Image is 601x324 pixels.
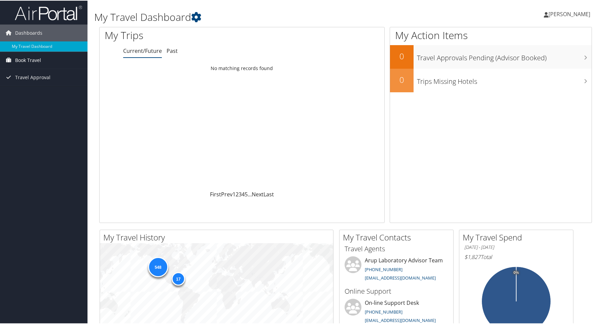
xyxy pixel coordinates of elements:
a: 1 [233,190,236,197]
h3: Trips Missing Hotels [417,73,592,86]
a: Last [263,190,274,197]
span: Dashboards [15,24,42,41]
h6: Total [464,253,568,260]
a: [EMAIL_ADDRESS][DOMAIN_NAME] [365,274,436,280]
a: 5 [245,190,248,197]
a: [PHONE_NUMBER] [365,266,402,272]
a: 3 [239,190,242,197]
tspan: 0% [514,270,519,274]
li: Arup Laboratory Advisor Team [341,256,452,283]
a: 2 [236,190,239,197]
a: Past [167,46,178,54]
a: [PHONE_NUMBER] [365,308,402,314]
a: [EMAIL_ADDRESS][DOMAIN_NAME] [365,317,436,323]
h2: 0 [390,73,414,85]
h3: Online Support [345,286,448,295]
div: 548 [148,256,168,277]
a: First [210,190,221,197]
h1: My Travel Dashboard [94,9,429,24]
h1: My Action Items [390,28,592,42]
h2: 0 [390,50,414,61]
span: Book Travel [15,51,41,68]
h2: My Travel History [103,231,333,242]
a: Next [252,190,263,197]
a: 0Trips Missing Hotels [390,68,592,92]
span: Travel Approval [15,68,50,85]
a: Current/Future [123,46,162,54]
h6: [DATE] - [DATE] [464,244,568,250]
a: [PERSON_NAME] [544,3,597,24]
td: No matching records found [100,62,384,74]
a: 4 [242,190,245,197]
a: Prev [221,190,233,197]
h1: My Trips [105,28,260,42]
h3: Travel Agents [345,244,448,253]
span: $1,827 [464,253,481,260]
div: 17 [172,271,185,285]
span: [PERSON_NAME] [549,10,590,17]
span: … [248,190,252,197]
a: 0Travel Approvals Pending (Advisor Booked) [390,44,592,68]
h2: My Travel Contacts [343,231,453,242]
h2: My Travel Spend [463,231,573,242]
img: airportal-logo.png [15,4,82,20]
h3: Travel Approvals Pending (Advisor Booked) [417,49,592,62]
